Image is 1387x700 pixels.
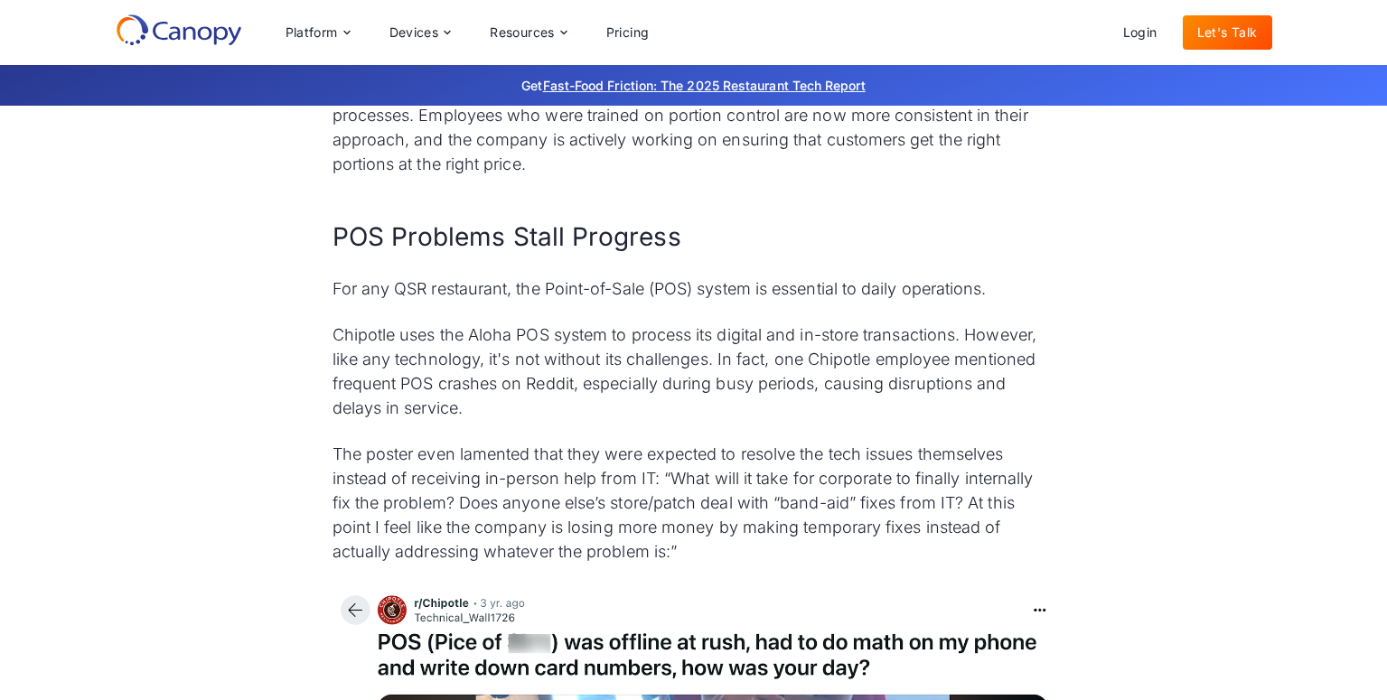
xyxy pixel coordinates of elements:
[475,14,580,51] div: Resources
[1183,15,1272,50] a: Let's Talk
[1109,15,1172,50] a: Login
[333,442,1055,564] p: The poster even lamented that they were expected to resolve the tech issues themselves instead of...
[271,14,364,51] div: Platform
[389,26,439,39] div: Devices
[333,276,1055,301] p: For any QSR restaurant, the Point-of-Sale (POS) system is essential to daily operations.
[592,15,664,50] a: Pricing
[375,14,465,51] div: Devices
[251,76,1137,95] p: Get
[543,78,866,93] a: Fast-Food Friction: The 2025 Restaurant Tech Report
[286,26,338,39] div: Platform
[333,79,1055,176] p: However, [PERSON_NAME] acknowledged the problem and is continuing to refine its processes. Employ...
[490,26,555,39] div: Resources
[333,322,1055,420] p: Chipotle uses the Aloha POS system to process its digital and in-store transactions. However, lik...
[333,219,1055,255] h2: POS Problems Stall Progress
